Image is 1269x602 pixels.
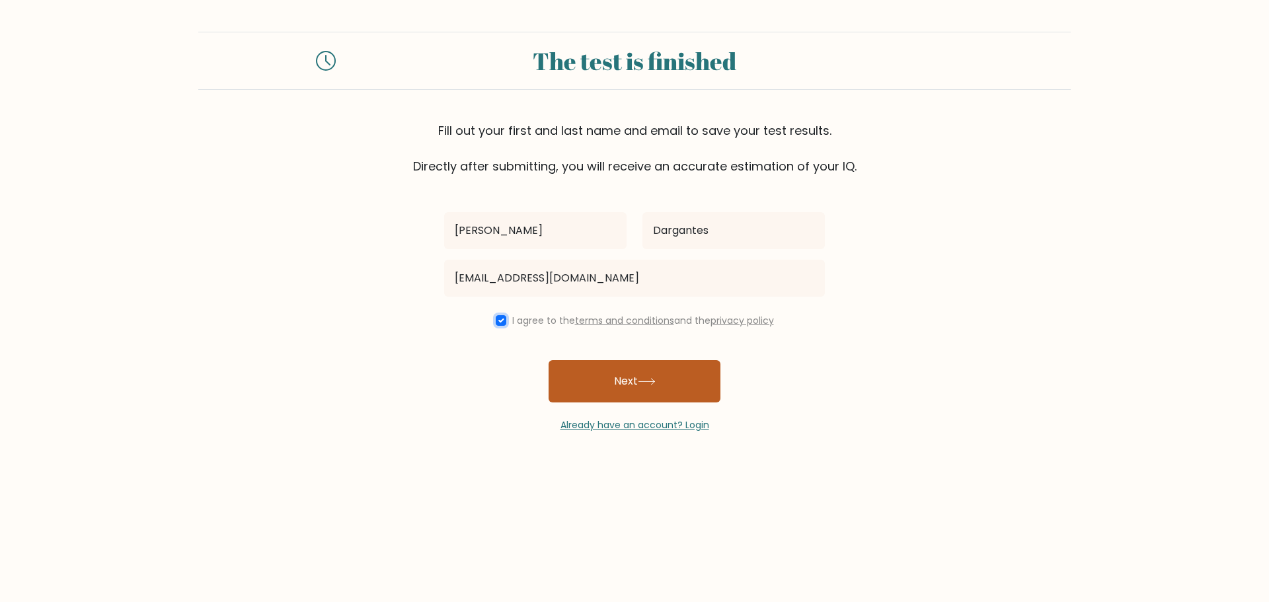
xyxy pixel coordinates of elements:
label: I agree to the and the [512,314,774,327]
input: First name [444,212,627,249]
a: terms and conditions [575,314,674,327]
a: privacy policy [711,314,774,327]
input: Last name [642,212,825,249]
input: Email [444,260,825,297]
div: The test is finished [352,43,917,79]
a: Already have an account? Login [560,418,709,432]
button: Next [549,360,720,402]
div: Fill out your first and last name and email to save your test results. Directly after submitting,... [198,122,1071,175]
